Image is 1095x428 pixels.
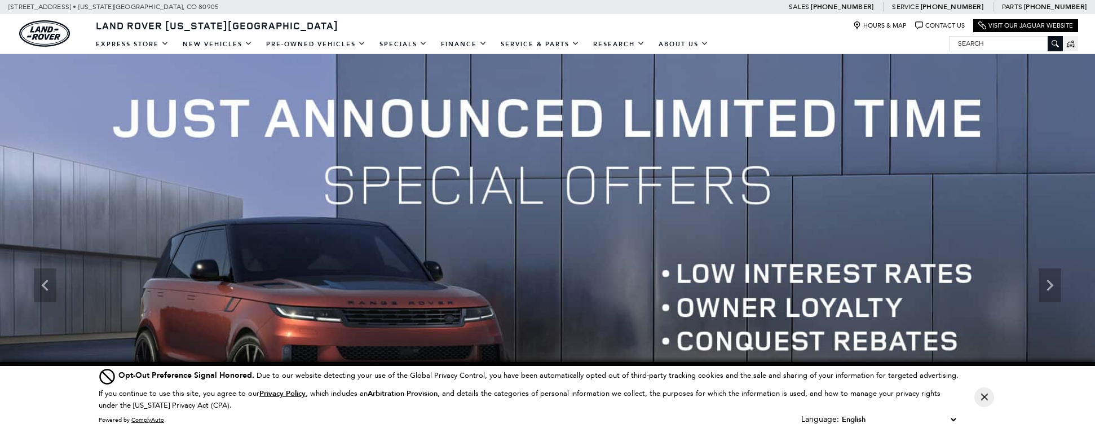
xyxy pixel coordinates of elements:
a: [PHONE_NUMBER] [811,2,873,11]
a: Pre-Owned Vehicles [259,34,373,54]
a: Land Rover [US_STATE][GEOGRAPHIC_DATA] [89,19,345,32]
span: Sales [789,3,809,11]
a: [PHONE_NUMBER] [1024,2,1087,11]
strong: Arbitration Provision [368,389,438,399]
nav: Main Navigation [89,34,716,54]
select: Language Select [839,413,959,426]
a: [PHONE_NUMBER] [921,2,983,11]
input: Search [950,37,1062,50]
span: Service [892,3,919,11]
a: land-rover [19,20,70,47]
a: Hours & Map [853,21,907,30]
a: New Vehicles [176,34,259,54]
a: Contact Us [915,21,965,30]
a: Research [586,34,652,54]
a: Service & Parts [494,34,586,54]
a: EXPRESS STORE [89,34,176,54]
span: Land Rover [US_STATE][GEOGRAPHIC_DATA] [96,19,338,32]
div: Powered by [99,417,164,423]
div: Previous [34,268,56,302]
span: Parts [1002,3,1022,11]
a: About Us [652,34,716,54]
a: Privacy Policy [259,389,306,398]
p: If you continue to use this site, you agree to our , which includes an , and details the categori... [99,389,941,409]
div: Next [1039,268,1061,302]
div: Language: [801,416,839,423]
u: Privacy Policy [259,389,306,399]
a: [STREET_ADDRESS] • [US_STATE][GEOGRAPHIC_DATA], CO 80905 [8,3,219,11]
button: Close Button [974,387,994,407]
a: ComplyAuto [131,416,164,423]
a: Visit Our Jaguar Website [978,21,1073,30]
span: Opt-Out Preference Signal Honored . [118,370,257,381]
a: Specials [373,34,434,54]
a: Finance [434,34,494,54]
img: Land Rover [19,20,70,47]
div: Due to our website detecting your use of the Global Privacy Control, you have been automatically ... [118,369,959,381]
